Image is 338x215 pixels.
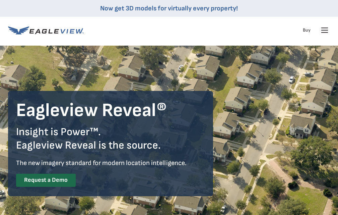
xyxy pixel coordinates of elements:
[100,4,238,12] a: Now get 3D models for virtually every property!
[16,99,205,122] h1: Eagleview Reveal®
[303,27,311,33] a: Buy
[16,174,76,187] a: Request a Demo
[16,158,205,168] div: The new imagery standard for modern location intelligence.
[16,125,205,152] div: Insight is Power™. Eagleview Reveal is the source.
